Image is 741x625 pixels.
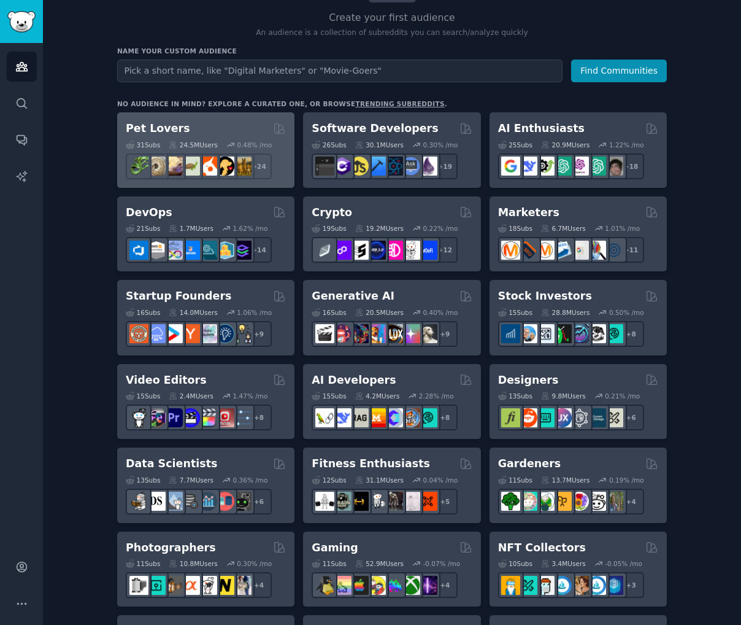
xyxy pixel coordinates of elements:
div: 31.1M Users [355,476,404,484]
img: PetAdvice [215,157,234,176]
img: succulents [518,492,537,511]
img: ballpython [147,157,166,176]
img: googleads [570,241,589,260]
img: defiblockchain [384,241,403,260]
div: 20.9M Users [541,141,589,149]
img: deepdream [350,324,369,343]
div: 1.06 % /mo [237,308,272,317]
img: defi_ [418,241,437,260]
div: 9.8M Users [541,392,586,400]
img: flowers [570,492,589,511]
p: An audience is a collection of subreddits you can search/analyze quickly [117,28,667,39]
img: dataengineering [181,492,200,511]
img: userexperience [570,408,589,427]
div: 0.40 % /mo [423,308,458,317]
div: 0.36 % /mo [233,476,268,484]
img: turtle [181,157,200,176]
div: 7.7M Users [169,476,213,484]
img: DeepSeek [518,157,537,176]
div: + 6 [618,405,644,430]
img: GardenersWorld [604,492,623,511]
img: AIDevelopersSociety [418,408,437,427]
img: growmybusiness [232,324,251,343]
img: web3 [367,241,386,260]
img: finalcutpro [198,408,217,427]
img: analytics [198,492,217,511]
div: 15 Sub s [498,308,532,317]
img: aws_cdk [215,241,234,260]
div: + 11 [618,237,644,263]
h2: Pet Lovers [126,121,190,136]
img: aivideo [315,324,334,343]
img: MachineLearning [129,492,148,511]
div: 24.5M Users [169,141,217,149]
img: StocksAndTrading [570,324,589,343]
img: ethfinance [315,241,334,260]
div: + 8 [618,321,644,347]
div: + 4 [246,572,272,598]
img: Rag [350,408,369,427]
img: CryptoNews [401,241,420,260]
img: chatgpt_prompts_ [587,157,606,176]
img: macgaming [350,576,369,595]
h2: Data Scientists [126,456,217,472]
img: UI_Design [536,408,555,427]
img: SavageGarden [536,492,555,511]
h2: Photographers [126,540,216,556]
div: 1.47 % /mo [233,392,268,400]
h2: Designers [498,373,559,388]
img: AItoolsCatalog [536,157,555,176]
div: + 12 [432,237,458,263]
img: CozyGamers [332,576,351,595]
img: cockatiel [198,157,217,176]
div: 12 Sub s [312,476,346,484]
img: GymMotivation [332,492,351,511]
img: NFTExchange [501,576,520,595]
img: OpenAIDev [570,157,589,176]
div: 1.7M Users [169,224,213,233]
div: 26 Sub s [312,141,346,149]
img: EntrepreneurRideAlong [129,324,148,343]
img: ycombinator [181,324,200,343]
div: + 24 [246,153,272,179]
div: 16 Sub s [126,308,160,317]
div: 15 Sub s [126,392,160,400]
img: llmops [401,408,420,427]
img: iOSProgramming [367,157,386,176]
h2: AI Developers [312,373,396,388]
h2: Gardeners [498,456,561,472]
img: datascience [147,492,166,511]
div: 0.22 % /mo [423,224,458,233]
img: GummySearch logo [7,11,36,33]
img: learnjavascript [350,157,369,176]
img: csharp [332,157,351,176]
div: -0.05 % /mo [605,559,642,568]
div: 10 Sub s [498,559,532,568]
div: + 8 [432,405,458,430]
img: DevOpsLinks [181,241,200,260]
div: 19.2M Users [355,224,404,233]
div: 16 Sub s [312,308,346,317]
img: technicalanalysis [604,324,623,343]
div: 25 Sub s [498,141,532,149]
img: OnlineMarketing [604,241,623,260]
img: premiere [164,408,183,427]
img: VideoEditors [181,408,200,427]
img: vegetablegardening [501,492,520,511]
img: indiehackers [198,324,217,343]
h2: Generative AI [312,289,394,304]
img: weightroom [367,492,386,511]
div: + 4 [618,489,644,514]
h2: Gaming [312,540,358,556]
img: swingtrading [587,324,606,343]
h2: Marketers [498,205,559,220]
img: UX_Design [604,408,623,427]
img: personaltraining [418,492,437,511]
img: GYM [315,492,334,511]
div: 1.01 % /mo [605,224,640,233]
div: 0.21 % /mo [605,392,640,400]
div: 11 Sub s [498,476,532,484]
img: XboxGamers [401,576,420,595]
img: logodesign [518,408,537,427]
img: UrbanGardening [587,492,606,511]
